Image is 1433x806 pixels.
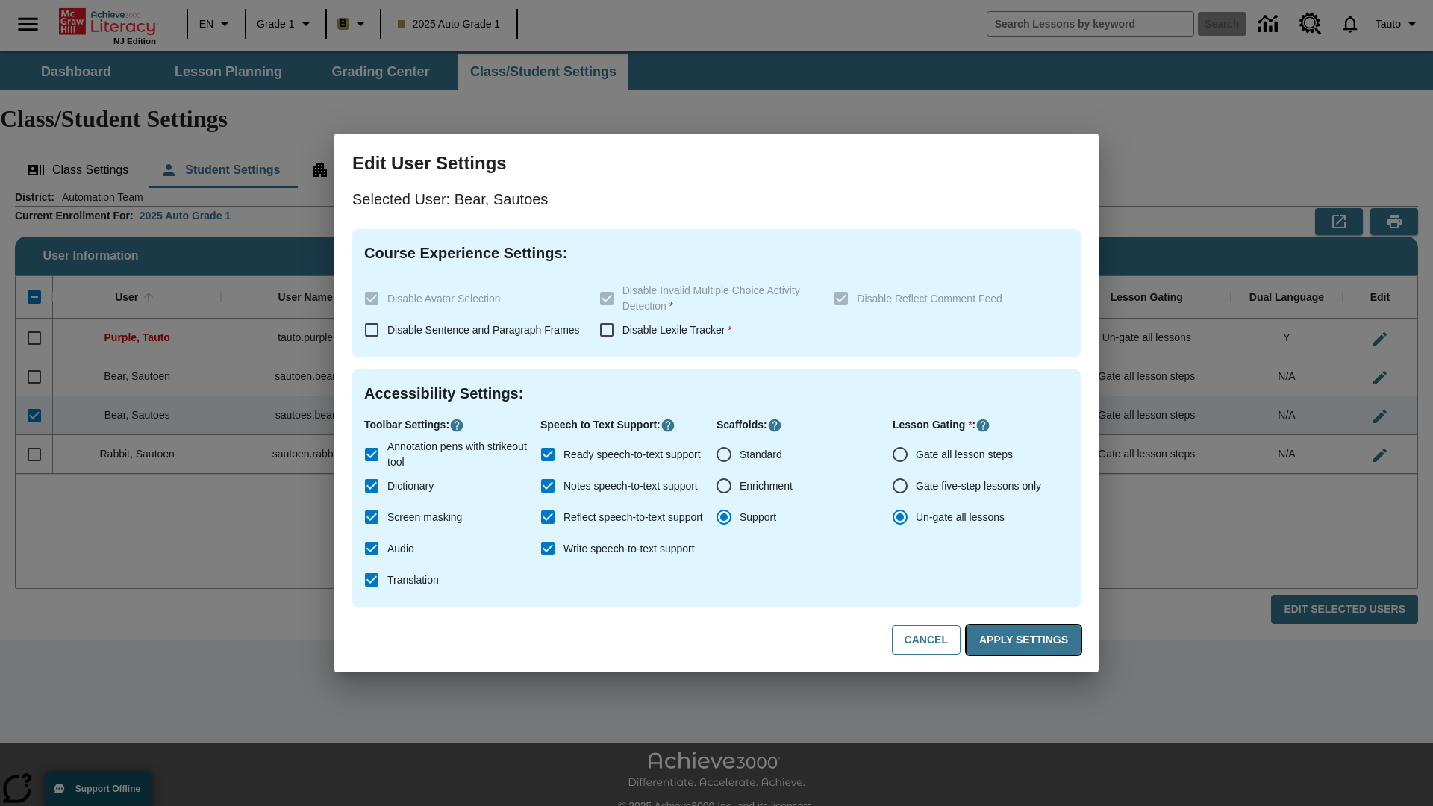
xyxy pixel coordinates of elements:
[916,510,1005,525] span: Un-gate all lessons
[740,478,793,494] span: Enrichment
[563,447,701,463] span: Ready speech-to-text support
[892,625,961,655] button: Cancel
[893,417,1069,433] p: Lesson Gating :
[387,572,439,588] span: Translation
[563,541,695,557] span: Write speech-to-text support
[767,418,782,433] button: Click here to know more about
[825,283,1057,314] label: These settings are specific to individual classes. To see these settings or make changes, please ...
[387,324,580,336] span: Disable Sentence and Paragraph Frames
[352,187,1081,211] p: Selected User: Bear, Sautoes
[352,151,1081,175] h3: Edit User Settings
[716,417,893,433] p: Scaffolds :
[975,418,990,433] button: Click here to know more about
[364,417,540,433] p: Toolbar Settings :
[622,284,800,312] span: Disable Invalid Multiple Choice Activity Detection
[540,417,716,433] p: Speech to Text Support :
[387,439,528,470] span: Annotation pens with strikeout tool
[387,510,462,525] span: Screen masking
[740,510,776,525] span: Support
[449,418,464,433] button: Click here to know more about
[563,478,698,494] span: Notes speech-to-text support
[857,293,1002,304] span: Disable Reflect Comment Feed
[967,625,1081,655] button: Apply Settings
[387,478,434,494] span: Dictionary
[364,241,1069,265] h4: Course Experience Settings :
[916,447,1013,463] span: Gate all lesson steps
[661,418,675,433] button: Click here to know more about
[387,541,414,557] span: Audio
[387,293,501,304] span: Disable Avatar Selection
[622,324,732,336] span: Disable Lexile Tracker
[591,283,822,314] label: These settings are specific to individual classes. To see these settings or make changes, please ...
[740,447,782,463] span: Standard
[364,381,1069,405] h4: Accessibility Settings :
[916,478,1041,494] span: Gate five-step lessons only
[563,510,703,525] span: Reflect speech-to-text support
[356,283,587,314] label: These settings are specific to individual classes. To see these settings or make changes, please ...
